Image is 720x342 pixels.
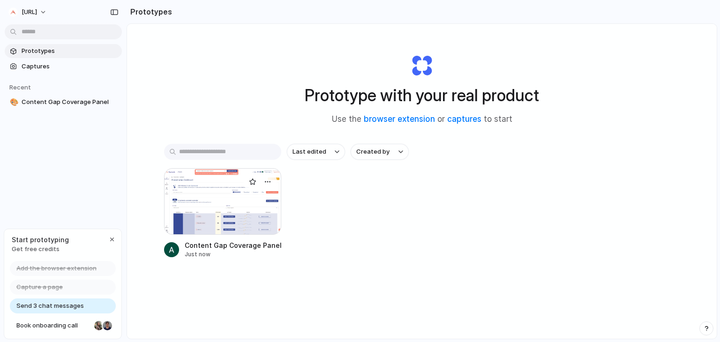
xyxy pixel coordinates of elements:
a: Book onboarding call [10,318,116,333]
button: Last edited [287,144,345,160]
div: Just now [185,250,281,259]
div: 🎨 [10,97,16,108]
span: Capture a page [16,283,63,292]
a: captures [447,114,481,124]
h2: Prototypes [127,6,172,17]
span: Use the or to start [332,113,512,126]
a: 🎨Content Gap Coverage Panel [5,95,122,109]
div: Christian Iacullo [102,320,113,331]
span: Start prototyping [12,235,69,245]
button: [URL] [5,5,52,20]
button: Created by [351,144,409,160]
span: Captures [22,62,118,71]
h1: Prototype with your real product [305,83,539,108]
button: 🎨 [8,97,18,107]
a: Content Gap Coverage PanelContent Gap Coverage PanelJust now [164,168,281,259]
span: Book onboarding call [16,321,90,330]
div: Nicole Kubica [93,320,105,331]
span: Send 3 chat messages [16,301,84,311]
span: Last edited [292,147,326,156]
div: Content Gap Coverage Panel [185,240,281,250]
span: Add the browser extension [16,264,97,273]
span: Content Gap Coverage Panel [22,97,118,107]
a: browser extension [364,114,435,124]
span: Get free credits [12,245,69,254]
span: [URL] [22,7,37,17]
span: Prototypes [22,46,118,56]
a: Prototypes [5,44,122,58]
a: Captures [5,59,122,74]
span: Created by [356,147,390,156]
span: Recent [9,83,31,91]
